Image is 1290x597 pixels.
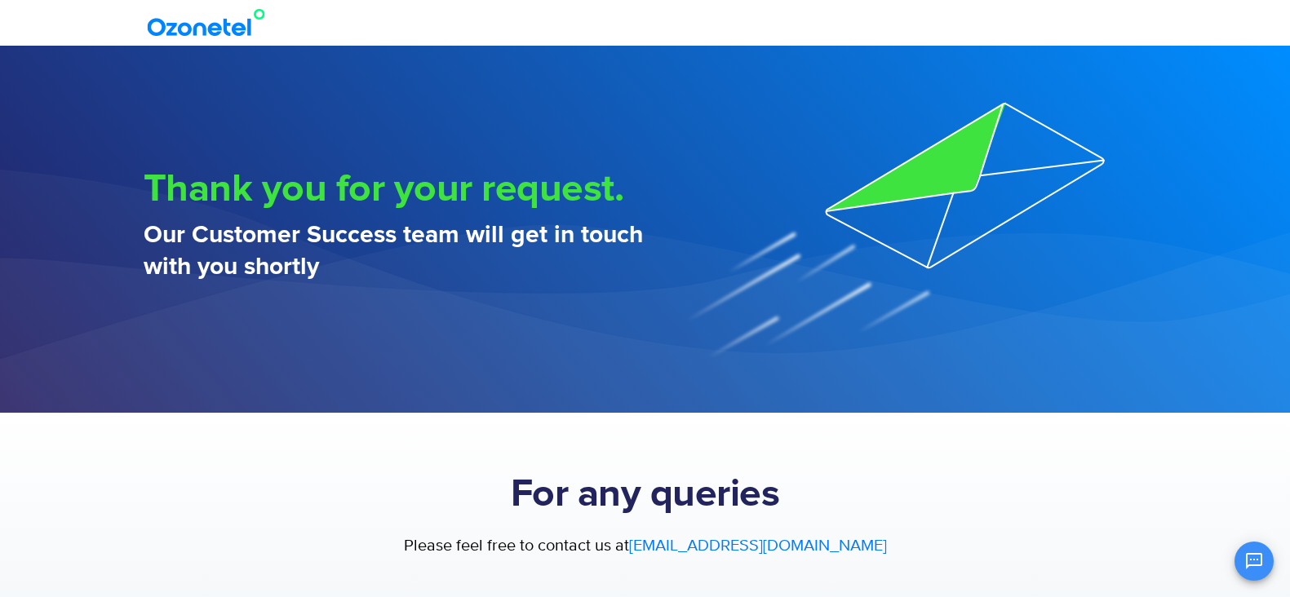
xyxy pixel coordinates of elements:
[144,167,645,212] h1: Thank you for your request.
[144,471,1147,517] h2: For any queries
[144,219,645,283] h3: Our Customer Success team will get in touch with you shortly
[629,533,887,558] a: [EMAIL_ADDRESS][DOMAIN_NAME]
[144,533,1147,558] p: Please feel free to contact us at
[1235,542,1274,581] button: Open chat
